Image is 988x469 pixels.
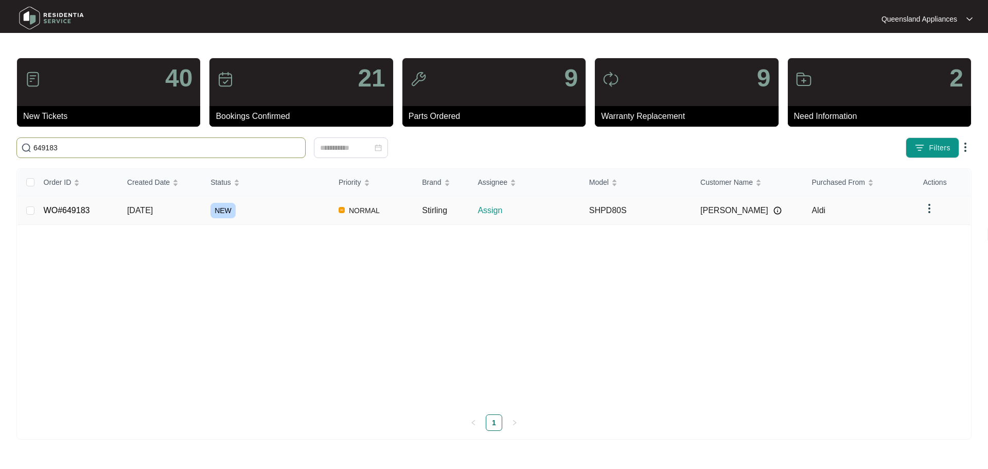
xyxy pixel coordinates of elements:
[486,414,502,431] li: 1
[914,143,925,153] img: filter icon
[959,141,972,153] img: dropdown arrow
[465,414,482,431] button: left
[127,206,153,215] span: [DATE]
[794,110,971,123] p: Need Information
[949,66,963,91] p: 2
[165,66,192,91] p: 40
[21,143,31,153] img: search-icon
[217,71,234,88] img: icon
[700,204,768,217] span: [PERSON_NAME]
[465,414,482,431] li: Previous Page
[202,169,330,196] th: Status
[915,169,971,196] th: Actions
[36,169,119,196] th: Order ID
[345,204,384,217] span: NORMAL
[210,203,236,218] span: NEW
[692,169,803,196] th: Customer Name
[757,66,771,91] p: 9
[23,110,200,123] p: New Tickets
[422,177,441,188] span: Brand
[470,420,477,426] span: left
[796,71,812,88] img: icon
[486,415,502,430] a: 1
[923,202,936,215] img: dropdown arrow
[478,177,507,188] span: Assignee
[581,169,692,196] th: Model
[811,177,864,188] span: Purchased From
[409,110,586,123] p: Parts Ordered
[339,177,361,188] span: Priority
[589,177,609,188] span: Model
[33,142,301,153] input: Search by Order Id, Assignee Name, Customer Name, Brand and Model
[358,66,385,91] p: 21
[906,137,959,158] button: filter iconFilters
[929,143,950,153] span: Filters
[511,420,518,426] span: right
[773,206,782,215] img: Info icon
[803,169,914,196] th: Purchased From
[210,177,231,188] span: Status
[25,71,41,88] img: icon
[581,196,692,225] td: SHPD80S
[700,177,753,188] span: Customer Name
[966,16,973,22] img: dropdown arrow
[414,169,469,196] th: Brand
[881,14,957,24] p: Queensland Appliances
[216,110,393,123] p: Bookings Confirmed
[811,206,825,215] span: Aldi
[127,177,170,188] span: Created Date
[119,169,202,196] th: Created Date
[564,66,578,91] p: 9
[44,177,72,188] span: Order ID
[469,169,580,196] th: Assignee
[478,204,580,217] p: Assign
[603,71,619,88] img: icon
[15,3,87,33] img: residentia service logo
[44,206,90,215] a: WO#649183
[339,207,345,213] img: Vercel Logo
[330,169,414,196] th: Priority
[506,414,523,431] li: Next Page
[422,206,447,215] span: Stirling
[506,414,523,431] button: right
[410,71,427,88] img: icon
[601,110,778,123] p: Warranty Replacement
